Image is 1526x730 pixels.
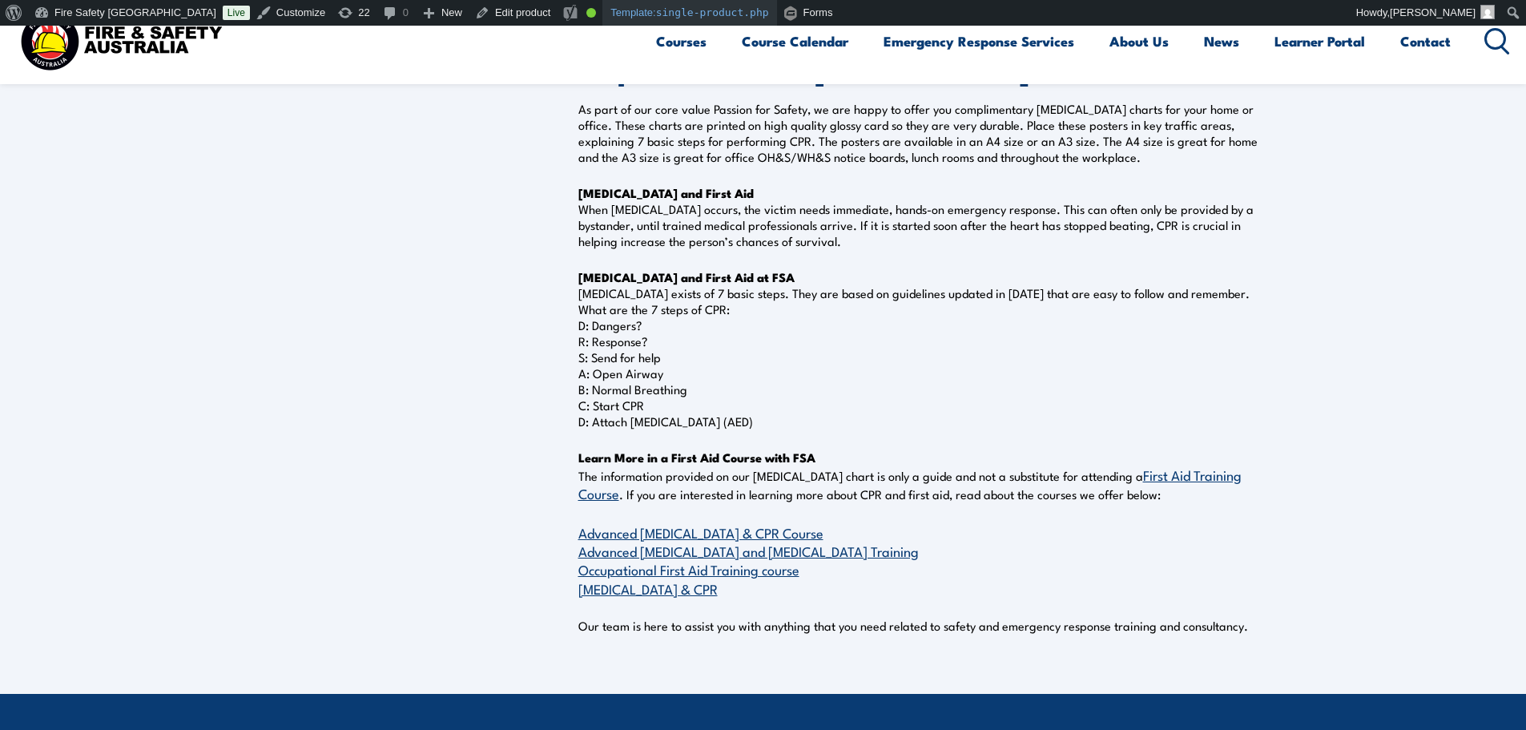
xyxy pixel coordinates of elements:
[586,8,596,18] div: Good
[223,6,250,20] a: Live
[1390,6,1476,18] span: [PERSON_NAME]
[578,522,823,542] a: Advanced [MEDICAL_DATA] & CPR Course
[578,450,1276,503] p: The information provided on our [MEDICAL_DATA] chart is only a guide and not a substitute for att...
[578,465,1242,502] a: First Aid Training Course
[578,185,1276,249] p: When [MEDICAL_DATA] occurs, the victim needs immediate, hands-on emergency response. This can oft...
[578,448,815,466] strong: Learn More in a First Aid Course with FSA
[1400,20,1451,63] a: Contact
[578,618,1276,634] p: Our team is here to assist you with anything that you need related to safety and emergency respon...
[1109,20,1169,63] a: About Us
[578,268,795,286] strong: [MEDICAL_DATA] and First Aid at FSA
[1274,20,1365,63] a: Learner Portal
[578,101,1276,165] p: As part of our core value Passion for Safety, we are happy to offer you complimentary [MEDICAL_DA...
[1204,20,1239,63] a: News
[578,579,718,598] a: [MEDICAL_DATA] & CPR
[656,20,707,63] a: Courses
[884,20,1074,63] a: Emergency Response Services
[656,6,769,18] span: single-product.php
[578,184,754,202] strong: [MEDICAL_DATA] and First Aid
[742,20,848,63] a: Course Calendar
[578,541,919,560] a: Advanced [MEDICAL_DATA] and [MEDICAL_DATA] Training
[578,559,799,579] a: Occupational First Aid Training course
[578,269,1276,430] p: [MEDICAL_DATA] exists of 7 basic steps. They are based on guidelines updated in [DATE] that are e...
